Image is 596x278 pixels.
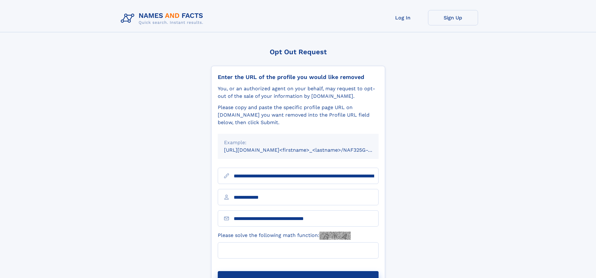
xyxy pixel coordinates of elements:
[224,139,372,146] div: Example:
[378,10,428,25] a: Log In
[218,85,379,100] div: You, or an authorized agent on your behalf, may request to opt-out of the sale of your informatio...
[118,10,208,27] img: Logo Names and Facts
[218,104,379,126] div: Please copy and paste the specific profile page URL on [DOMAIN_NAME] you want removed into the Pr...
[211,48,385,56] div: Opt Out Request
[218,232,351,240] label: Please solve the following math function:
[224,147,390,153] small: [URL][DOMAIN_NAME]<firstname>_<lastname>/NAF325G-xxxxxxxx
[428,10,478,25] a: Sign Up
[218,74,379,81] div: Enter the URL of the profile you would like removed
